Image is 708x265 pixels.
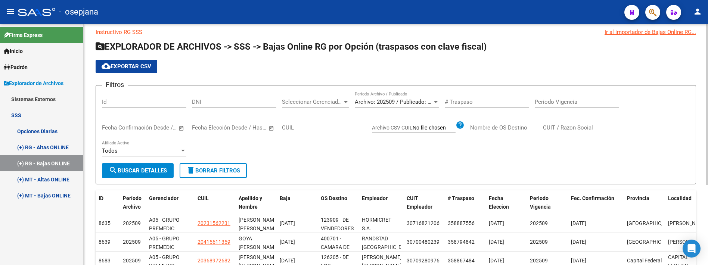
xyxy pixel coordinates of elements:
span: OS Destino [321,195,347,201]
mat-icon: cloud_download [102,62,111,71]
mat-icon: menu [6,7,15,16]
datatable-header-cell: Empleador [359,190,404,215]
div: Open Intercom Messenger [683,240,701,258]
span: 202509 [530,239,548,245]
span: CUIL [198,195,209,201]
span: Empleador [362,195,388,201]
span: [PERSON_NAME] [PERSON_NAME] [239,217,279,231]
span: CUIT Empleador [407,195,432,210]
div: Ir al importador de Bajas Online RG... [605,28,696,36]
span: Periodo Vigencia [530,195,551,210]
button: Borrar Filtros [180,163,247,178]
datatable-header-cell: ID [96,190,120,215]
div: RANDSTAD [GEOGRAPHIC_DATA] S A [362,234,412,260]
span: 202509 [123,239,141,245]
datatable-header-cell: Localidad [665,190,706,215]
span: Archivo: 202509 / Publicado: 202508 [355,99,445,105]
span: Gerenciador [149,195,178,201]
input: Fecha fin [229,124,265,131]
span: [DATE] [489,220,504,226]
datatable-header-cell: CUIL [195,190,236,215]
span: [GEOGRAPHIC_DATA] [627,239,677,245]
span: 30700480239 [407,239,440,245]
span: Capital Federal [627,258,662,264]
span: [DATE] [571,239,586,245]
span: [DATE] [571,220,586,226]
span: 30716821206 [407,220,440,226]
span: Buscar Detalles [109,167,167,174]
span: 20368972682 [198,258,230,264]
span: [DATE] [489,258,504,264]
datatable-header-cell: Gerenciador [146,190,195,215]
mat-icon: search [109,166,118,175]
span: Baja [280,195,291,201]
button: Buscar Detalles [102,163,174,178]
span: Borrar Filtros [186,167,240,174]
button: Open calendar [177,124,186,132]
span: 8639 [99,239,111,245]
span: [PERSON_NAME] [668,239,708,245]
div: [DATE] [280,219,315,228]
span: Provincia [627,195,649,201]
span: Localidad [668,195,692,201]
span: [PERSON_NAME] [668,220,708,226]
mat-icon: person [693,7,702,16]
span: Todos [102,147,118,154]
span: Padrón [4,63,28,71]
span: 20231562231 [198,220,230,226]
span: [GEOGRAPHIC_DATA] [627,220,677,226]
span: 30709280976 [407,258,440,264]
div: [DATE] [280,238,315,246]
span: # Traspaso [448,195,474,201]
a: Instructivo RG SSS [96,29,142,35]
datatable-header-cell: Baja [277,190,318,215]
h3: Filtros [102,79,128,90]
input: Fecha fin [139,124,175,131]
span: 202509 [123,220,141,226]
span: Explorador de Archivos [4,79,63,87]
button: Open calendar [267,124,276,132]
datatable-header-cell: Período Archivo [120,190,146,215]
span: A05 - GRUPO PREMEDIC [149,236,180,250]
span: 358867484 [448,258,475,264]
datatable-header-cell: Apellido y Nombre [236,190,277,215]
span: 202509 [123,258,141,264]
span: 202509 [530,220,548,226]
span: 202509 [530,258,548,264]
datatable-header-cell: Provincia [624,190,665,215]
span: Seleccionar Gerenciador [282,99,342,105]
datatable-header-cell: # Traspaso [445,190,486,215]
span: Período Archivo [123,195,142,210]
span: 123909 - DE VENDEDORES AMBULANTES DE LA [GEOGRAPHIC_DATA] [321,217,371,257]
span: 358794842 [448,239,475,245]
span: Inicio [4,47,23,55]
span: Apellido y Nombre [239,195,262,210]
span: ID [99,195,103,201]
span: 20415611359 [198,239,230,245]
span: Archivo CSV CUIL [372,125,413,131]
span: EXPLORADOR DE ARCHIVOS -> SSS -> Bajas Online RG por Opción (traspasos con clave fiscal) [96,41,487,52]
span: GOYA [PERSON_NAME] [239,236,279,250]
span: [DATE] [489,239,504,245]
span: 8683 [99,258,111,264]
mat-icon: help [456,121,465,130]
input: Fecha inicio [102,124,132,131]
span: A05 - GRUPO PREMEDIC [149,217,180,231]
span: 8635 [99,220,111,226]
input: Fecha inicio [192,124,222,131]
span: Fec. Confirmación [571,195,614,201]
span: [DATE] [571,258,586,264]
datatable-header-cell: Periodo Vigencia [527,190,568,215]
datatable-header-cell: CUIT Empleador [404,190,445,215]
span: Firma Express [4,31,43,39]
span: Exportar CSV [102,63,151,70]
span: Fecha Eleccion [489,195,509,210]
input: Archivo CSV CUIL [413,125,456,131]
mat-icon: delete [186,166,195,175]
div: HORMICRET S.A. [362,216,401,233]
span: - osepjana [59,4,98,20]
datatable-header-cell: OS Destino [318,190,359,215]
datatable-header-cell: Fecha Eleccion [486,190,527,215]
div: [DATE] [280,256,315,265]
span: 358887556 [448,220,475,226]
